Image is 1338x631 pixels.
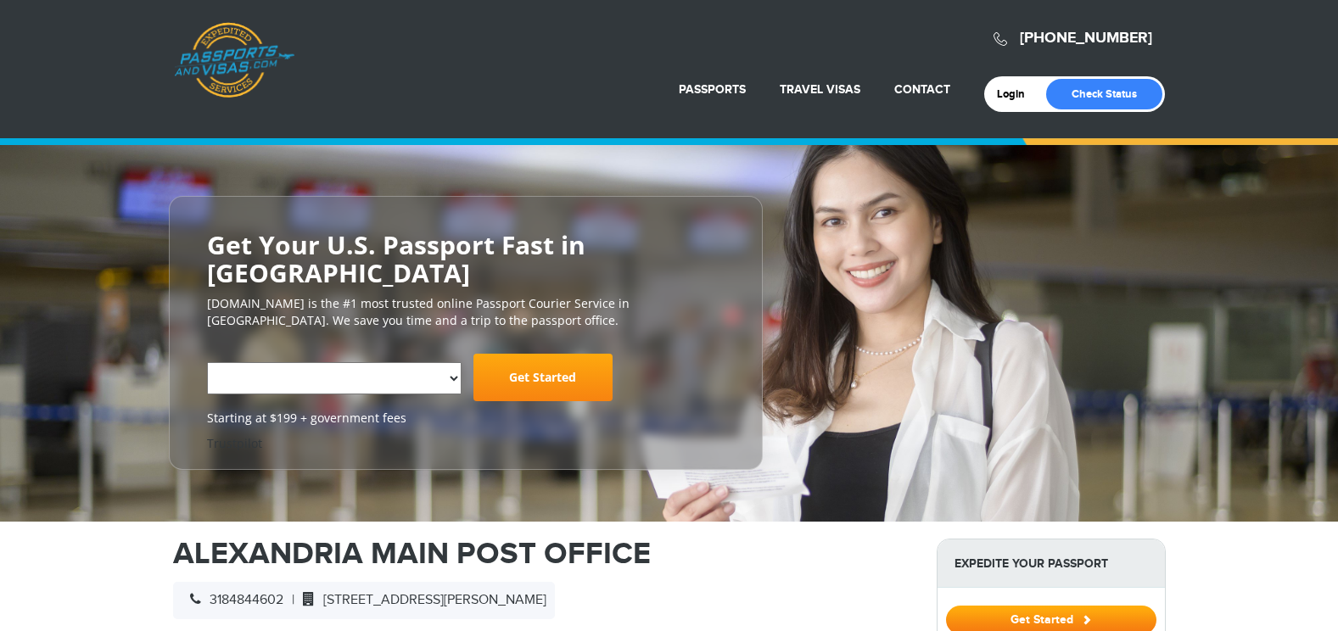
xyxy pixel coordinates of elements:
a: Trustpilot [207,436,262,452]
h2: Get Your U.S. Passport Fast in [GEOGRAPHIC_DATA] [207,231,725,287]
a: Get Started [946,612,1156,626]
span: [STREET_ADDRESS][PERSON_NAME] [294,592,546,608]
a: Travel Visas [780,82,860,97]
a: Check Status [1046,79,1162,109]
strong: Expedite Your Passport [938,539,1165,588]
a: [PHONE_NUMBER] [1020,29,1152,47]
a: Contact [894,82,950,97]
div: | [173,582,555,619]
span: 3184844602 [182,592,283,608]
a: Get Started [473,355,613,402]
a: Login [997,87,1037,101]
a: Passports & [DOMAIN_NAME] [174,22,294,98]
h1: ALEXANDRIA MAIN POST OFFICE [173,539,911,569]
span: Starting at $199 + government fees [207,410,725,427]
a: Passports [679,82,746,97]
p: [DOMAIN_NAME] is the #1 most trusted online Passport Courier Service in [GEOGRAPHIC_DATA]. We sav... [207,295,725,329]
